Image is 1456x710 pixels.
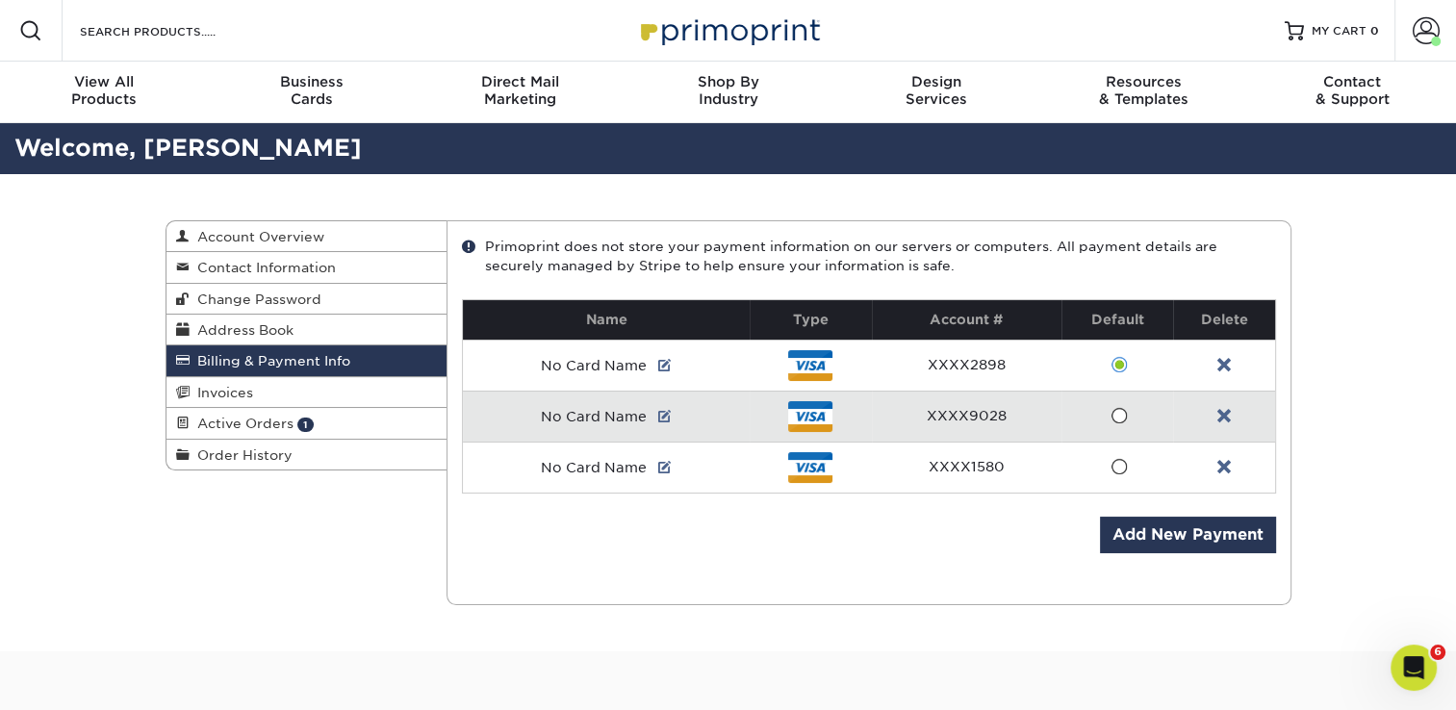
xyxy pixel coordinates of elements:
[1248,73,1456,108] div: & Support
[190,385,253,400] span: Invoices
[1391,645,1437,691] iframe: Intercom live chat
[166,252,447,283] a: Contact Information
[750,300,871,340] th: Type
[166,345,447,376] a: Billing & Payment Info
[1248,73,1456,90] span: Contact
[190,416,294,431] span: Active Orders
[624,73,831,90] span: Shop By
[416,62,624,123] a: Direct MailMarketing
[1040,62,1248,123] a: Resources& Templates
[190,229,324,244] span: Account Overview
[463,300,750,340] th: Name
[190,260,336,275] span: Contact Information
[166,377,447,408] a: Invoices
[190,447,293,463] span: Order History
[1061,300,1174,340] th: Default
[1100,517,1276,553] a: Add New Payment
[541,460,647,475] span: No Card Name
[832,62,1040,123] a: DesignServices
[1040,73,1248,90] span: Resources
[297,418,314,432] span: 1
[208,73,416,108] div: Cards
[1248,62,1456,123] a: Contact& Support
[208,62,416,123] a: BusinessCards
[632,10,825,51] img: Primoprint
[416,73,624,90] span: Direct Mail
[872,442,1061,493] td: XXXX1580
[166,408,447,439] a: Active Orders 1
[166,284,447,315] a: Change Password
[1430,645,1445,660] span: 6
[832,73,1040,90] span: Design
[1040,73,1248,108] div: & Templates
[190,322,294,338] span: Address Book
[1173,300,1274,340] th: Delete
[872,300,1061,340] th: Account #
[208,73,416,90] span: Business
[541,358,647,373] span: No Card Name
[190,353,350,368] span: Billing & Payment Info
[624,62,831,123] a: Shop ByIndustry
[1312,23,1367,39] span: MY CART
[872,340,1061,391] td: XXXX2898
[190,292,321,307] span: Change Password
[872,391,1061,442] td: XXXX9028
[416,73,624,108] div: Marketing
[166,315,447,345] a: Address Book
[832,73,1040,108] div: Services
[78,19,266,42] input: SEARCH PRODUCTS.....
[1370,24,1379,38] span: 0
[462,237,1276,276] div: Primoprint does not store your payment information on our servers or computers. All payment detai...
[624,73,831,108] div: Industry
[166,440,447,469] a: Order History
[541,409,647,424] span: No Card Name
[166,221,447,252] a: Account Overview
